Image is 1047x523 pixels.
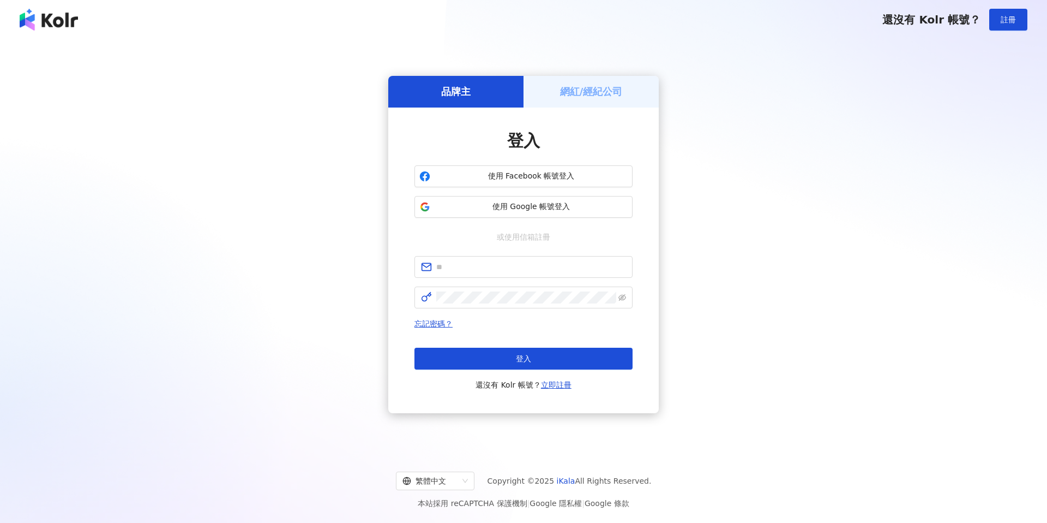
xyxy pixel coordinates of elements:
[402,472,458,490] div: 繁體中文
[1001,15,1016,24] span: 註冊
[418,497,629,510] span: 本站採用 reCAPTCHA 保護機制
[20,9,78,31] img: logo
[585,499,629,508] a: Google 條款
[507,131,540,150] span: 登入
[476,378,571,391] span: 還沒有 Kolr 帳號？
[435,201,628,212] span: 使用 Google 帳號登入
[527,499,530,508] span: |
[618,294,626,301] span: eye-invisible
[441,85,471,98] h5: 品牌主
[414,165,633,187] button: 使用 Facebook 帳號登入
[414,319,453,328] a: 忘記密碼？
[541,381,571,389] a: 立即註冊
[882,13,980,26] span: 還沒有 Kolr 帳號？
[435,171,628,182] span: 使用 Facebook 帳號登入
[529,499,582,508] a: Google 隱私權
[557,477,575,485] a: iKala
[516,354,531,363] span: 登入
[560,85,623,98] h5: 網紅/經紀公司
[488,474,652,488] span: Copyright © 2025 All Rights Reserved.
[582,499,585,508] span: |
[989,9,1027,31] button: 註冊
[414,196,633,218] button: 使用 Google 帳號登入
[489,231,558,243] span: 或使用信箱註冊
[414,348,633,370] button: 登入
